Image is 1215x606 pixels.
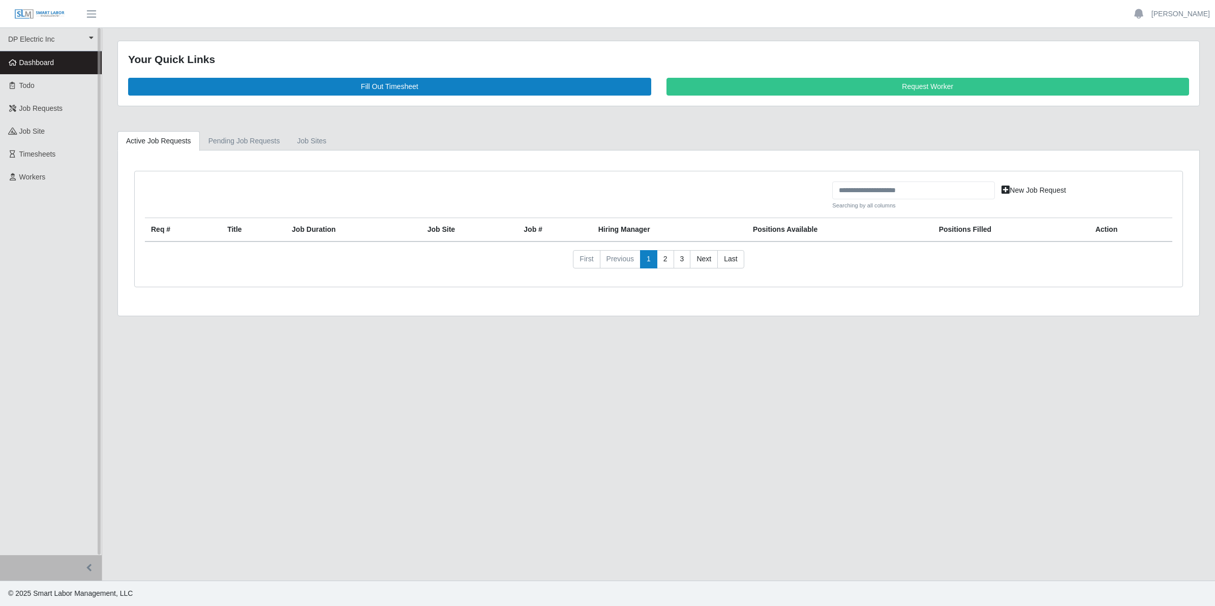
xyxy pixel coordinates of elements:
[674,250,691,268] a: 3
[14,9,65,20] img: SLM Logo
[640,250,657,268] a: 1
[690,250,718,268] a: Next
[657,250,674,268] a: 2
[221,218,286,242] th: Title
[19,173,46,181] span: Workers
[1089,218,1172,242] th: Action
[421,218,518,242] th: job site
[289,131,336,151] a: job sites
[128,51,1189,68] div: Your Quick Links
[747,218,933,242] th: Positions Available
[145,250,1172,277] nav: pagination
[200,131,289,151] a: Pending Job Requests
[832,201,995,210] small: Searching by all columns
[592,218,747,242] th: Hiring Manager
[933,218,1089,242] th: Positions Filled
[8,589,133,597] span: © 2025 Smart Labor Management, LLC
[19,81,35,89] span: Todo
[19,104,63,112] span: Job Requests
[117,131,200,151] a: Active Job Requests
[1151,9,1210,19] a: [PERSON_NAME]
[19,127,45,135] span: job site
[286,218,421,242] th: Job Duration
[145,218,221,242] th: Req #
[995,181,1073,199] a: New Job Request
[518,218,592,242] th: Job #
[666,78,1190,96] a: Request Worker
[717,250,744,268] a: Last
[128,78,651,96] a: Fill Out Timesheet
[19,150,56,158] span: Timesheets
[19,58,54,67] span: Dashboard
